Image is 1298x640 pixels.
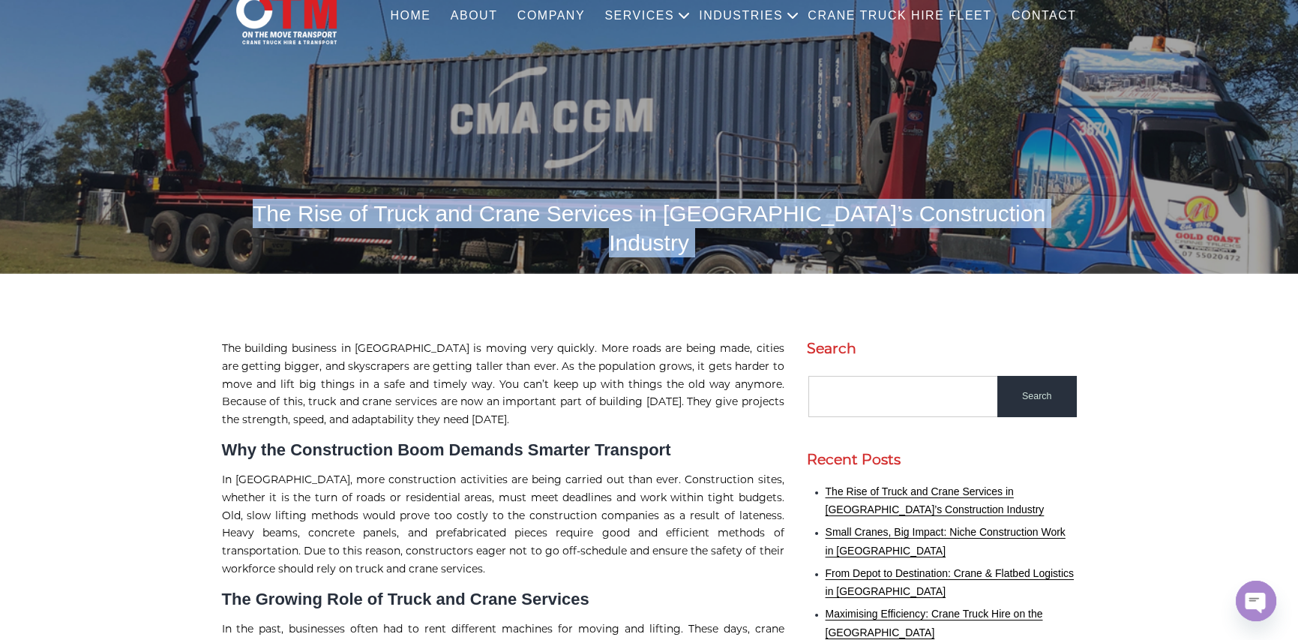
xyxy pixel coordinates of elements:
p: The building business in [GEOGRAPHIC_DATA] is moving very quickly. More roads are being made, cit... [222,340,784,429]
strong: The Growing Role of Truck and Crane Services [222,590,589,608]
a: Maximising Efficiency: Crane Truck Hire on the [GEOGRAPHIC_DATA] [826,608,1043,638]
h1: The Rise of Truck and Crane Services in [GEOGRAPHIC_DATA]’s Construction Industry [222,199,1077,257]
input: Search [997,376,1077,417]
a: The Rise of Truck and Crane Services in [GEOGRAPHIC_DATA]’s Construction Industry [826,485,1045,516]
h2: Recent Posts [807,451,1077,468]
a: Small Cranes, Big Impact: Niche Construction Work in [GEOGRAPHIC_DATA] [826,526,1066,557]
p: In [GEOGRAPHIC_DATA], more construction activities are being carried out than ever. Construction ... [222,471,784,578]
a: From Depot to Destination: Crane & Flatbed Logistics in [GEOGRAPHIC_DATA] [826,567,1075,598]
h2: Search [807,340,1077,357]
strong: Why the Construction Boom Demands Smarter Transport [222,440,671,459]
